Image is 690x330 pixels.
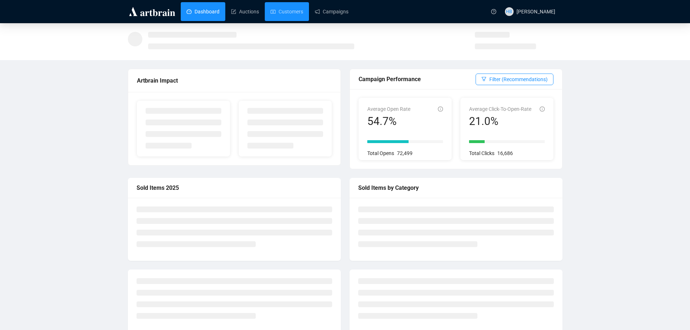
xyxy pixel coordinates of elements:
[506,8,512,15] span: HB
[231,2,259,21] a: Auctions
[359,75,476,84] div: Campaign Performance
[491,9,496,14] span: question-circle
[517,9,555,14] span: [PERSON_NAME]
[397,150,413,156] span: 72,499
[367,106,410,112] span: Average Open Rate
[128,6,176,17] img: logo
[438,106,443,112] span: info-circle
[358,183,554,192] div: Sold Items by Category
[271,2,303,21] a: Customers
[481,76,486,82] span: filter
[315,2,348,21] a: Campaigns
[367,114,410,128] div: 54.7%
[476,74,553,85] button: Filter (Recommendations)
[187,2,219,21] a: Dashboard
[540,106,545,112] span: info-circle
[469,150,494,156] span: Total Clicks
[469,114,531,128] div: 21.0%
[137,76,332,85] div: Artbrain Impact
[489,75,548,83] span: Filter (Recommendations)
[137,183,332,192] div: Sold Items 2025
[367,150,394,156] span: Total Opens
[469,106,531,112] span: Average Click-To-Open-Rate
[497,150,513,156] span: 16,686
